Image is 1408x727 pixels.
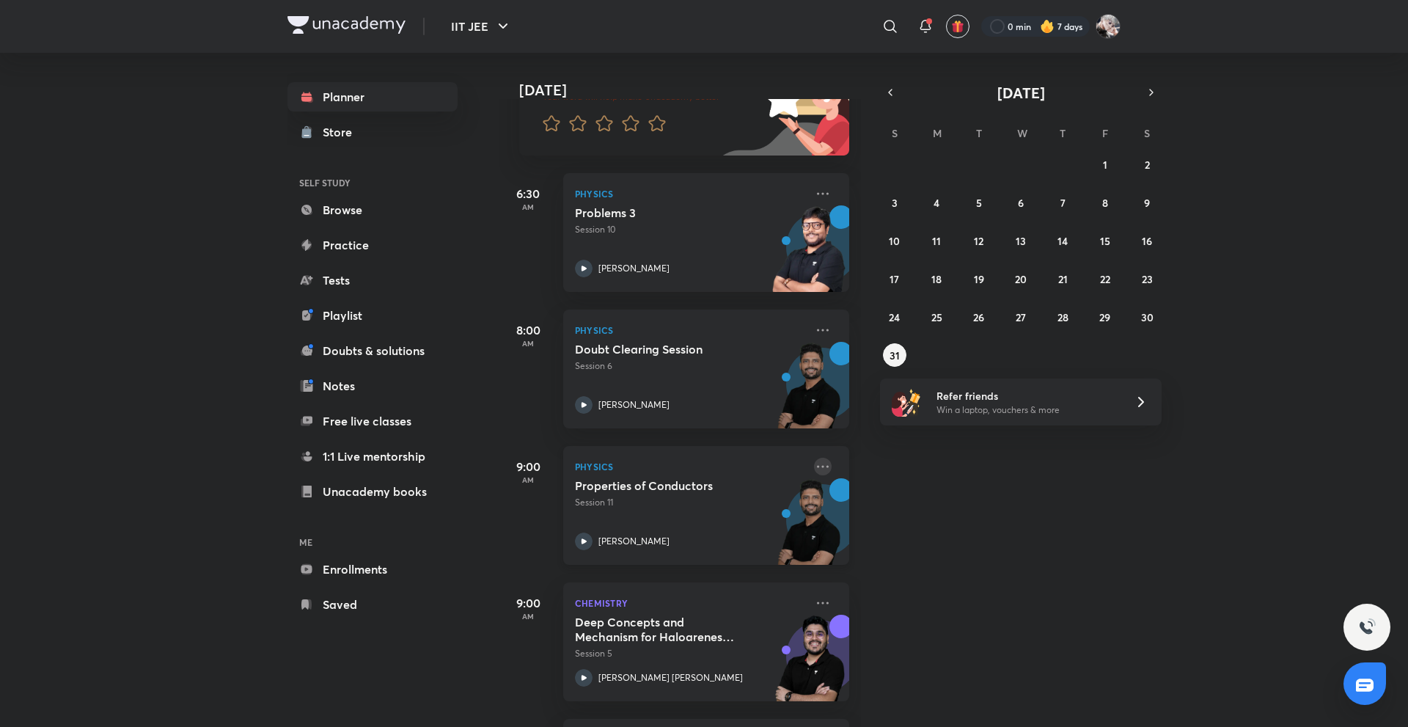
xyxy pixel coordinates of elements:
h5: 9:00 [499,594,557,612]
abbr: August 3, 2025 [892,196,898,210]
abbr: August 17, 2025 [890,272,899,286]
abbr: August 15, 2025 [1100,234,1110,248]
p: AM [499,339,557,348]
h6: SELF STUDY [287,170,458,195]
p: Physics [575,458,805,475]
a: Doubts & solutions [287,336,458,365]
a: Unacademy books [287,477,458,506]
button: August 14, 2025 [1051,229,1074,252]
abbr: August 14, 2025 [1057,234,1068,248]
abbr: August 1, 2025 [1103,158,1107,172]
a: Notes [287,371,458,401]
p: Session 5 [575,647,805,660]
abbr: August 24, 2025 [889,310,900,324]
img: ttu [1358,618,1376,636]
p: [PERSON_NAME] [598,398,670,412]
button: August 3, 2025 [883,191,906,214]
abbr: August 16, 2025 [1142,234,1152,248]
button: August 30, 2025 [1135,305,1159,329]
a: Saved [287,590,458,619]
button: August 25, 2025 [925,305,948,329]
button: August 13, 2025 [1009,229,1033,252]
button: August 31, 2025 [883,343,906,367]
button: August 12, 2025 [967,229,991,252]
a: Store [287,117,458,147]
abbr: August 6, 2025 [1018,196,1024,210]
h5: Problems 3 [575,205,758,220]
abbr: Sunday [892,126,898,140]
button: avatar [946,15,969,38]
button: August 15, 2025 [1093,229,1117,252]
abbr: August 20, 2025 [1015,272,1027,286]
abbr: August 22, 2025 [1100,272,1110,286]
button: August 7, 2025 [1051,191,1074,214]
p: Session 6 [575,359,805,373]
img: unacademy [769,615,849,716]
p: [PERSON_NAME] [598,262,670,275]
button: August 10, 2025 [883,229,906,252]
img: Navin Raj [1096,14,1121,39]
button: August 8, 2025 [1093,191,1117,214]
abbr: August 31, 2025 [890,348,900,362]
div: Store [323,123,361,141]
abbr: August 13, 2025 [1016,234,1026,248]
abbr: August 7, 2025 [1060,196,1066,210]
button: August 2, 2025 [1135,153,1159,176]
img: Company Logo [287,16,406,34]
abbr: August 28, 2025 [1057,310,1068,324]
button: August 6, 2025 [1009,191,1033,214]
a: Tests [287,266,458,295]
abbr: August 23, 2025 [1142,272,1153,286]
abbr: August 2, 2025 [1145,158,1150,172]
span: [DATE] [997,83,1045,103]
p: Physics [575,185,805,202]
button: August 28, 2025 [1051,305,1074,329]
button: August 19, 2025 [967,267,991,291]
img: referral [892,387,921,417]
p: Chemistry [575,594,805,612]
abbr: Monday [933,126,942,140]
button: August 17, 2025 [883,267,906,291]
p: Session 11 [575,496,805,509]
button: August 9, 2025 [1135,191,1159,214]
abbr: August 18, 2025 [931,272,942,286]
abbr: August 26, 2025 [973,310,984,324]
h6: ME [287,530,458,555]
button: IIT JEE [442,12,521,41]
abbr: Friday [1102,126,1108,140]
h5: Properties of Conductors [575,478,758,493]
a: Planner [287,82,458,112]
p: [PERSON_NAME] [PERSON_NAME] [598,671,743,684]
abbr: Wednesday [1017,126,1027,140]
p: AM [499,202,557,211]
abbr: August 27, 2025 [1016,310,1026,324]
button: August 26, 2025 [967,305,991,329]
abbr: August 25, 2025 [931,310,942,324]
img: unacademy [769,478,849,580]
button: August 24, 2025 [883,305,906,329]
h5: Deep Concepts and Mechanism for Haloarenes including MOPs and N-Rxns [575,615,758,644]
img: unacademy [769,342,849,443]
p: [PERSON_NAME] [598,535,670,548]
a: 1:1 Live mentorship [287,442,458,471]
p: Win a laptop, vouchers & more [936,403,1117,417]
button: August 27, 2025 [1009,305,1033,329]
h5: 6:30 [499,185,557,202]
h5: 8:00 [499,321,557,339]
a: Playlist [287,301,458,330]
h5: 9:00 [499,458,557,475]
button: August 11, 2025 [925,229,948,252]
button: August 5, 2025 [967,191,991,214]
abbr: August 21, 2025 [1058,272,1068,286]
button: August 22, 2025 [1093,267,1117,291]
abbr: August 12, 2025 [974,234,983,248]
abbr: August 9, 2025 [1144,196,1150,210]
abbr: August 5, 2025 [976,196,982,210]
p: AM [499,475,557,484]
img: avatar [951,20,964,33]
abbr: August 19, 2025 [974,272,984,286]
h6: Refer friends [936,388,1117,403]
abbr: Tuesday [976,126,982,140]
img: streak [1040,19,1055,34]
p: Session 10 [575,223,805,236]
